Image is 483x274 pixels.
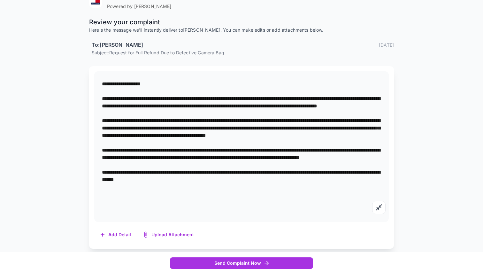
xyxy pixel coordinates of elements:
[379,42,394,48] p: [DATE]
[170,257,313,269] button: Send Complaint Now
[94,228,137,241] button: Add Detail
[89,27,394,33] p: Here's the message we'll instantly deliver to [PERSON_NAME] . You can make edits or add attachmen...
[92,49,394,56] p: Subject: Request for Full Refund Due to Defective Camera Bag
[137,228,200,241] button: Upload Attachment
[92,41,143,49] h6: To: [PERSON_NAME]
[89,17,394,27] p: Review your complaint
[107,3,175,10] p: Powered by [PERSON_NAME]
